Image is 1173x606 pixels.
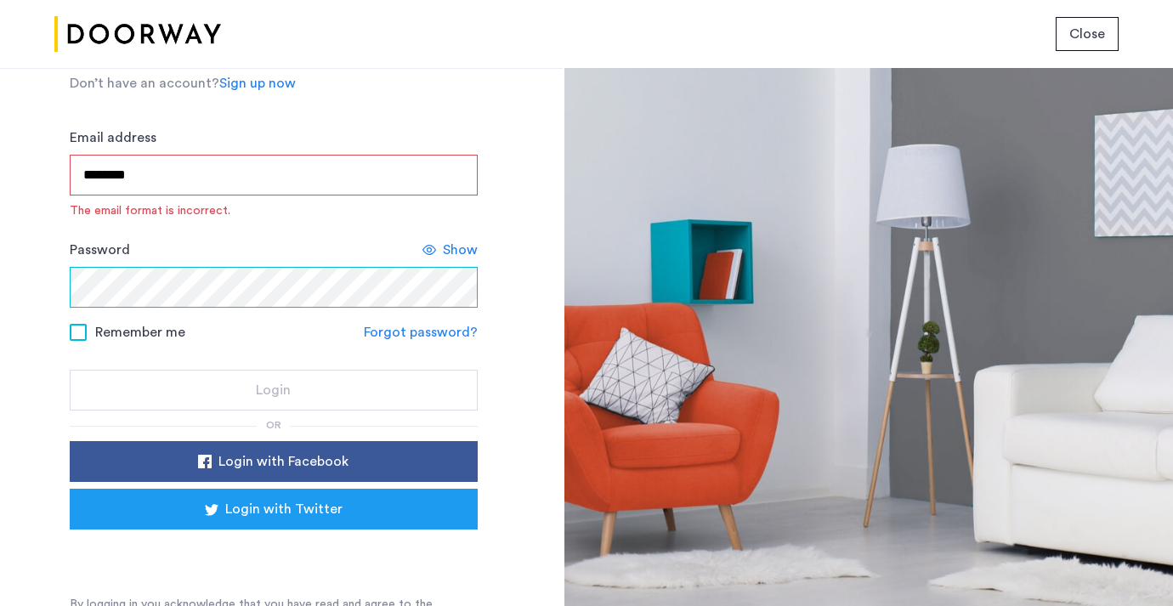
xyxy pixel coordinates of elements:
label: Password [70,240,130,260]
span: Don’t have an account? [70,76,219,90]
a: Forgot password? [364,322,478,343]
div: Sign in with Google. Opens in new tab [104,535,444,572]
span: Login with Twitter [225,499,343,519]
a: Sign up now [219,73,296,93]
button: button [70,489,478,530]
span: Show [443,240,478,260]
span: The email format is incorrect. [70,202,478,219]
span: Remember me [95,322,185,343]
button: button [1056,17,1119,51]
label: Email address [70,127,156,148]
span: Login with Facebook [218,451,348,472]
img: logo [54,3,221,66]
span: Close [1069,24,1105,44]
button: button [70,441,478,482]
span: or [266,420,281,430]
button: button [70,370,478,411]
span: Login [256,380,291,400]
